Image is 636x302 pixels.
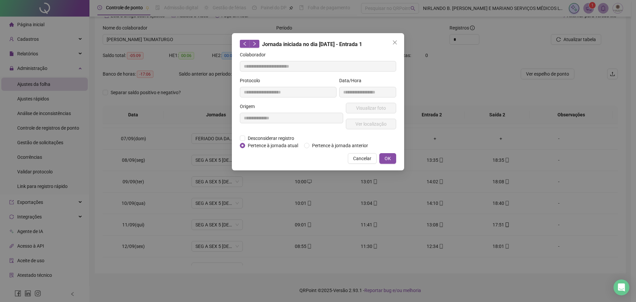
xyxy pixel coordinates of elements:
span: close [392,40,397,45]
span: OK [385,155,391,162]
button: Cancelar [348,153,377,164]
div: Jornada iniciada no dia [DATE] - Entrada 1 [240,40,396,48]
div: Open Intercom Messenger [613,279,629,295]
span: left [242,41,247,46]
span: right [252,41,257,46]
button: Ver localização [346,119,396,129]
button: OK [379,153,396,164]
button: left [240,40,250,48]
span: Desconsiderar registro [245,135,297,142]
button: Close [390,37,400,48]
label: Origem [240,103,259,110]
label: Protocolo [240,77,264,84]
label: Data/Hora [339,77,366,84]
span: Pertence à jornada atual [245,142,301,149]
span: Cancelar [353,155,371,162]
label: Colaborador [240,51,270,58]
button: Visualizar foto [346,103,396,113]
span: Pertence à jornada anterior [309,142,371,149]
button: right [249,40,259,48]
